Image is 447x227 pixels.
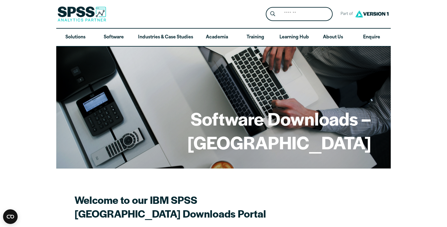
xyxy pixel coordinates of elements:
button: Open CMP widget [3,209,18,224]
a: Learning Hub [275,29,314,46]
a: About Us [314,29,352,46]
svg: Search magnifying glass icon [270,11,275,16]
form: Site Header Search Form [266,7,333,21]
img: SPSS Analytics Partner [57,6,106,22]
span: Part of [338,10,354,19]
a: Academia [198,29,236,46]
h1: Software Downloads – [GEOGRAPHIC_DATA] [76,107,371,154]
a: Enquire [352,29,391,46]
a: Solutions [56,29,95,46]
img: Version1 Logo [354,8,390,20]
h2: Welcome to our IBM SPSS [GEOGRAPHIC_DATA] Downloads Portal [74,193,287,220]
a: Software [95,29,133,46]
button: Search magnifying glass icon [267,9,279,20]
nav: Desktop version of site main menu [56,29,391,46]
a: Training [236,29,275,46]
a: Industries & Case Studies [133,29,198,46]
